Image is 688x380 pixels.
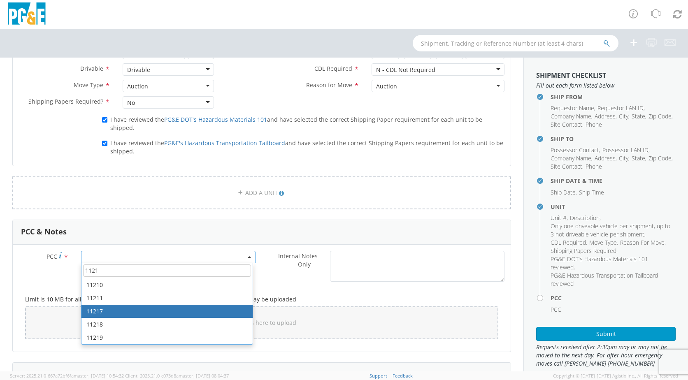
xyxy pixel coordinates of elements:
li: 11219 [81,331,253,344]
li: , [551,112,593,120]
li: 11218 [81,318,253,331]
div: No [127,99,135,107]
div: Auction [127,82,148,90]
span: Site Contact [551,120,582,128]
span: State [632,112,645,120]
li: , [551,247,618,255]
li: , [551,255,674,271]
h4: Ship To [551,136,676,142]
li: , [595,112,617,120]
li: 11211 [81,292,253,305]
span: Possessor Contact [551,146,599,154]
span: CDL Required [314,65,352,72]
strong: Shipment Checklist [536,71,606,80]
a: Support [370,373,387,379]
a: Feedback [393,373,413,379]
span: Requestor LAN ID [597,104,644,112]
li: , [551,222,674,239]
span: PG&E DOT's Hazardous Materials 101 reviewed [551,255,648,271]
span: Phone [586,120,602,128]
li: , [597,104,645,112]
span: Phone [586,162,602,170]
li: , [551,162,583,171]
span: Shipping Papers Required? [28,97,103,105]
span: Company Name [551,154,591,162]
span: I have reviewed the and have selected the correct Shipping Paper requirement for each unit to be ... [110,116,482,132]
div: N - CDL Not Required [376,66,435,74]
li: , [570,214,601,222]
a: PG&E's Hazardous Transportation Tailboard [164,139,285,147]
li: 11210 [81,278,253,292]
span: Requests received after 2:30pm may or may not be moved to the next day. For after hour emergency ... [536,343,676,368]
li: , [632,112,646,120]
span: Server: 2025.21.0-667a72bf6fa [10,373,124,379]
li: , [632,154,646,162]
span: Requestor Name [551,104,594,112]
span: Zip Code [648,154,672,162]
span: Unit # [551,214,567,222]
a: PG&E DOT's Hazardous Materials 101 [164,116,267,123]
h4: PCC [551,295,676,301]
span: Drop files here to upload [228,319,296,327]
h3: PCC & Notes [21,228,67,236]
span: Drivable [80,65,103,72]
li: , [602,146,650,154]
span: master, [DATE] 10:54:32 [74,373,124,379]
li: , [619,154,630,162]
span: PG&E Hazardous Transportation Tailboard reviewed [551,271,658,287]
li: , [551,154,593,162]
span: Shipping Papers Required [551,247,616,255]
li: , [620,239,666,247]
span: Copyright © [DATE]-[DATE] Agistix Inc., All Rights Reserved [553,373,678,379]
span: State [632,154,645,162]
span: Site Contact [551,162,582,170]
li: , [589,239,618,247]
span: Move Type [74,81,103,89]
span: I have reviewed the and have selected the correct Shipping Papers requirement for each unit to be... [110,139,503,155]
span: Internal Notes Only [278,252,318,268]
li: , [551,214,568,222]
li: , [551,239,587,247]
h3: Shipment Notification [21,371,104,379]
span: City [619,154,628,162]
span: Ship Date [551,188,576,196]
span: Description [570,214,600,222]
span: Ship Time [579,188,604,196]
li: , [551,120,583,129]
input: I have reviewed thePG&E DOT's Hazardous Materials 101and have selected the correct Shipping Paper... [102,117,107,123]
span: Possessor LAN ID [602,146,648,154]
li: , [648,112,673,120]
h4: Ship From [551,94,676,100]
span: Reason for Move [306,81,352,89]
h4: Ship Date & Time [551,178,676,184]
a: ADD A UNIT [12,176,511,209]
span: PCC [46,253,57,260]
div: Drivable [127,66,150,74]
button: Submit [536,327,676,341]
span: Reason For Move [620,239,665,246]
li: , [648,154,673,162]
span: Move Type [589,239,617,246]
span: City [619,112,628,120]
span: Fill out each form listed below [536,81,676,90]
li: , [551,146,600,154]
span: master, [DATE] 08:04:37 [179,373,229,379]
span: Company Name [551,112,591,120]
li: , [551,188,577,197]
span: Address [595,112,616,120]
span: CDL Required [551,239,586,246]
li: , [595,154,617,162]
span: PCC [551,306,561,313]
img: pge-logo-06675f144f4cfa6a6814.png [6,2,47,27]
input: I have reviewed thePG&E's Hazardous Transportation Tailboardand have selected the correct Shippin... [102,141,107,146]
span: Client: 2025.21.0-c073d8a [125,373,229,379]
h4: Unit [551,204,676,210]
span: Address [595,154,616,162]
li: 11217 [81,305,253,318]
li: , [551,104,595,112]
input: Shipment, Tracking or Reference Number (at least 4 chars) [413,35,618,51]
div: Auction [376,82,397,90]
li: , [619,112,630,120]
h5: Limit is 10 MB for all files and 10 MB for a one file. Only .pdf, .png and .jpeg files may be upl... [25,296,498,302]
span: Zip Code [648,112,672,120]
